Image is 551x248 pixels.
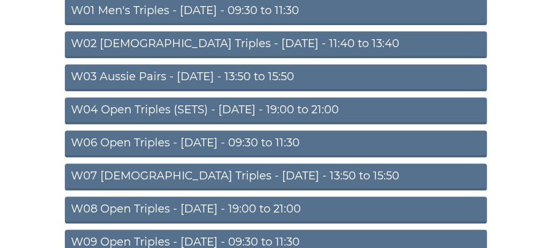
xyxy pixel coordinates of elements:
a: W06 Open Triples - [DATE] - 09:30 to 11:30 [65,130,487,157]
a: W02 [DEMOGRAPHIC_DATA] Triples - [DATE] - 11:40 to 13:40 [65,31,487,58]
a: W07 [DEMOGRAPHIC_DATA] Triples - [DATE] - 13:50 to 15:50 [65,163,487,190]
a: W08 Open Triples - [DATE] - 19:00 to 21:00 [65,197,487,224]
a: W04 Open Triples (SETS) - [DATE] - 19:00 to 21:00 [65,97,487,124]
a: W03 Aussie Pairs - [DATE] - 13:50 to 15:50 [65,64,487,91]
